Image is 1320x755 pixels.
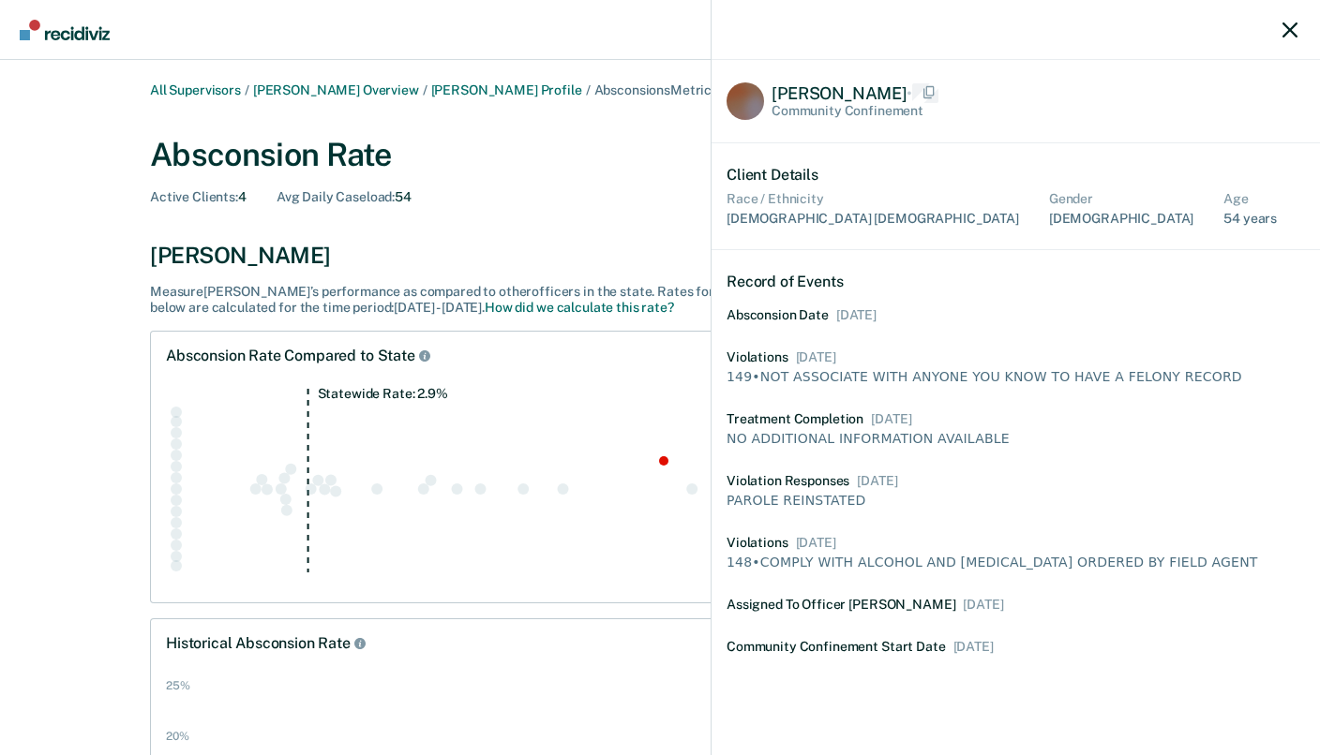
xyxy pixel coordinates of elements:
[1223,191,1277,207] div: Age
[727,411,871,426] span: Treatment Completion
[772,83,907,103] span: [PERSON_NAME]
[727,473,857,488] span: Violation Responses
[963,597,1003,612] span: [DATE]
[727,307,836,322] span: Absconsion Date
[727,273,1305,290] div: Record of Events
[727,211,1019,227] div: [DEMOGRAPHIC_DATA] [DEMOGRAPHIC_DATA]
[796,349,836,364] span: [DATE]
[727,349,796,364] span: Violations
[836,307,877,322] span: [DATE]
[727,166,1305,184] div: Client Details
[727,431,1010,446] span: NO ADDITIONAL INFORMATION AVAILABLE
[907,83,912,103] span: •
[772,103,938,119] div: Community Confinement
[871,411,911,426] span: [DATE]
[1049,211,1193,227] div: [DEMOGRAPHIC_DATA]
[727,369,752,384] span: 149
[752,555,759,570] span: •
[727,493,866,508] span: PAROLE REINSTATED
[752,369,759,384] span: •
[727,191,1019,207] div: Race / Ethnicity
[727,639,953,654] span: Community Confinement Start Date
[953,639,994,654] span: [DATE]
[857,473,897,488] span: [DATE]
[727,535,796,550] span: Violations
[760,369,1242,384] span: NOT ASSOCIATE WITH ANYONE YOU KNOW TO HAVE A FELONY RECORD
[1223,211,1277,227] div: 54 years
[727,597,963,612] span: Assigned To Officer [PERSON_NAME]
[796,535,836,550] span: [DATE]
[727,555,752,570] span: 148
[760,555,1258,570] span: COMPLY WITH ALCOHOL AND [MEDICAL_DATA] ORDERED BY FIELD AGENT
[1049,191,1193,207] div: Gender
